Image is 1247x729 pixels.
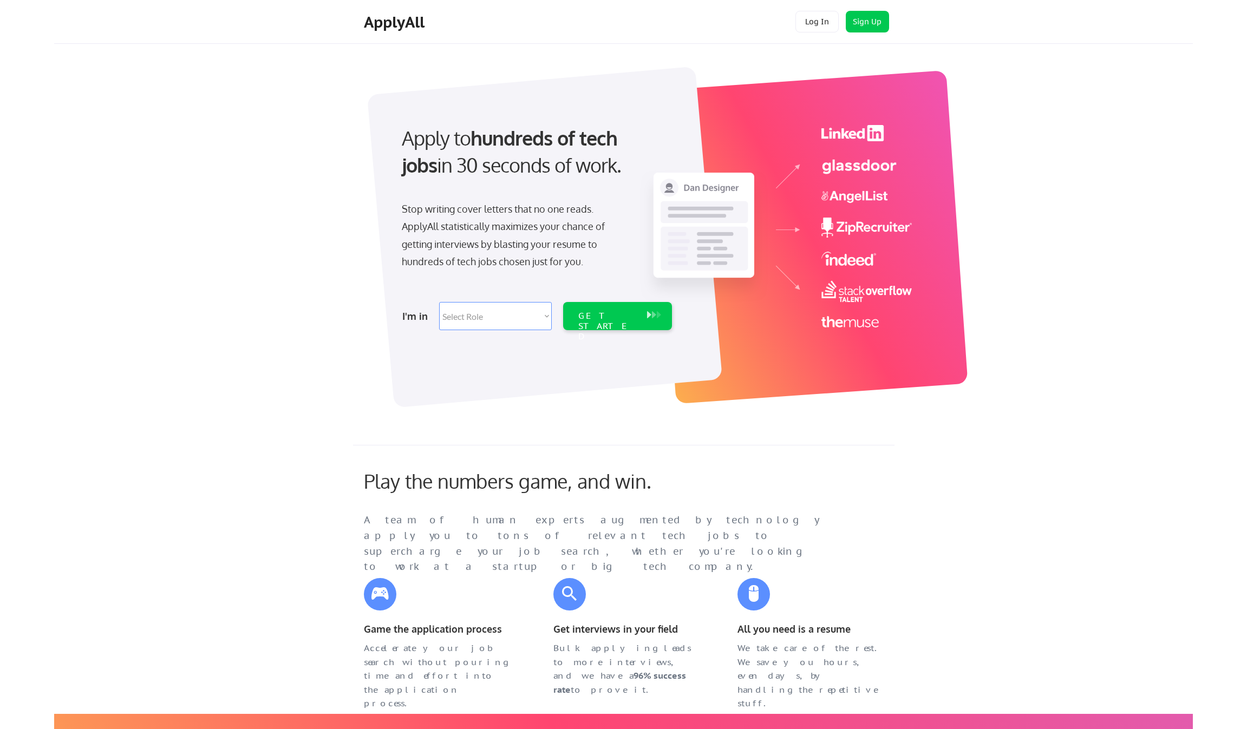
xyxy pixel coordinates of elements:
div: GET STARTED [578,311,636,342]
div: ApplyAll [364,13,428,31]
div: I'm in [402,307,433,325]
div: Accelerate your job search without pouring time and effort into the application process. [364,641,510,711]
div: Bulk applying leads to more interviews, and we have a to prove it. [553,641,700,697]
div: Play the numbers game, and win. [364,469,700,492]
div: All you need is a resume [737,621,884,637]
strong: 96% success rate [553,670,688,695]
div: A team of human experts augmented by technology apply you to tons of relevant tech jobs to superc... [364,513,840,575]
div: Apply to in 30 seconds of work. [402,124,668,179]
button: Log In [795,11,839,32]
div: Game the application process [364,621,510,637]
strong: hundreds of tech jobs [402,126,622,177]
div: Stop writing cover letters that no one reads. ApplyAll statistically maximizes your chance of get... [402,200,624,271]
div: We take care of the rest. We save you hours, even days, by handling the repetitive stuff. [737,641,884,711]
div: Get interviews in your field [553,621,700,637]
button: Sign Up [846,11,889,32]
